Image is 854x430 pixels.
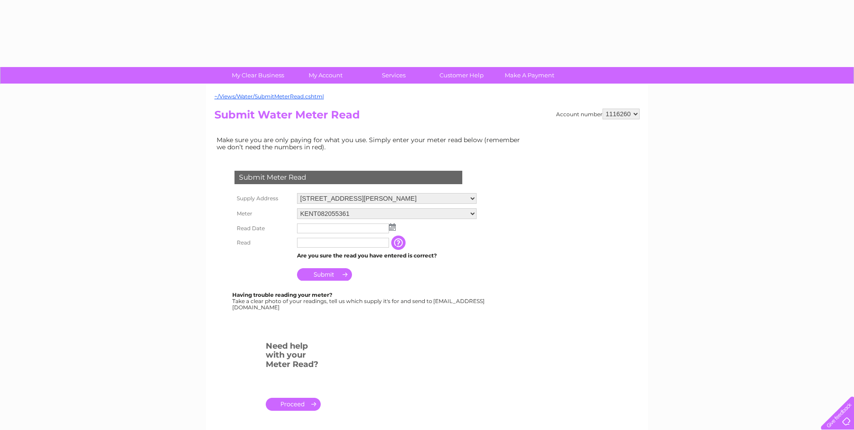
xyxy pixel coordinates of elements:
a: My Account [289,67,363,84]
a: Services [357,67,431,84]
a: ~/Views/Water/SubmitMeterRead.cshtml [214,93,324,100]
th: Read Date [232,221,295,236]
th: Supply Address [232,191,295,206]
a: Make A Payment [493,67,566,84]
div: Account number [556,109,640,119]
img: ... [389,223,396,231]
td: Make sure you are only paying for what you use. Simply enter your meter read below (remember we d... [214,134,527,153]
a: . [266,398,321,411]
input: Submit [297,268,352,281]
a: My Clear Business [221,67,295,84]
h2: Submit Water Meter Read [214,109,640,126]
div: Submit Meter Read [234,171,462,184]
th: Meter [232,206,295,221]
th: Read [232,236,295,250]
input: Information [391,236,407,250]
div: Take a clear photo of your readings, tell us which supply it's for and send to [EMAIL_ADDRESS][DO... [232,292,486,310]
b: Having trouble reading your meter? [232,291,332,298]
td: Are you sure the read you have entered is correct? [295,250,479,261]
a: Customer Help [425,67,498,84]
h3: Need help with your Meter Read? [266,340,321,374]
